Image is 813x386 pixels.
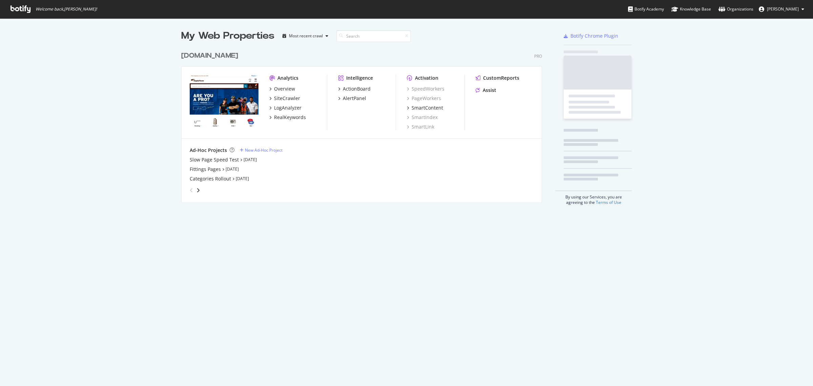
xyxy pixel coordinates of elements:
[269,85,295,92] a: Overview
[338,85,371,92] a: ActionBoard
[245,147,283,153] div: New Ad-Hoc Project
[596,199,621,205] a: Terms of Use
[277,75,298,81] div: Analytics
[336,30,411,42] input: Search
[767,6,799,12] span: Alejandra Roca
[274,104,301,111] div: LogAnalyzer
[570,33,618,39] div: Botify Chrome Plugin
[564,33,618,39] a: Botify Chrome Plugin
[407,104,443,111] a: SmartContent
[196,187,201,194] div: angle-right
[181,51,238,61] div: [DOMAIN_NAME]
[244,157,257,162] a: [DATE]
[190,175,231,182] a: Categories Rollout
[407,85,444,92] a: SpeedWorkers
[753,4,810,15] button: [PERSON_NAME]
[181,29,274,43] div: My Web Properties
[181,43,547,202] div: grid
[483,87,496,94] div: Assist
[190,166,221,173] a: Fittings Pages
[346,75,373,81] div: Intelligence
[274,85,295,92] div: Overview
[407,95,441,102] a: PageWorkers
[187,185,196,196] div: angle-left
[181,51,241,61] a: [DOMAIN_NAME]
[274,95,300,102] div: SiteCrawler
[476,87,496,94] a: Assist
[280,31,331,41] button: Most recent crawl
[289,34,323,38] div: Most recent crawl
[240,147,283,153] a: New Ad-Hoc Project
[628,6,664,13] div: Botify Academy
[534,53,542,59] div: Pro
[236,176,249,181] a: [DATE]
[190,147,227,154] div: Ad-Hoc Projects
[343,95,366,102] div: AlertPanel
[269,104,301,111] a: LogAnalyzer
[274,114,306,121] div: RealKeywords
[555,191,632,205] div: By using our Services, you are agreeing to the
[476,75,519,81] a: CustomReports
[415,75,438,81] div: Activation
[190,156,239,163] a: Slow Page Speed Test
[407,114,438,121] a: SmartIndex
[226,166,239,172] a: [DATE]
[718,6,753,13] div: Organizations
[343,85,371,92] div: ActionBoard
[412,104,443,111] div: SmartContent
[190,75,258,130] img: www.supplyhouse.com
[483,75,519,81] div: CustomReports
[36,6,97,12] span: Welcome back, [PERSON_NAME] !
[671,6,711,13] div: Knowledge Base
[407,123,434,130] a: SmartLink
[269,114,306,121] a: RealKeywords
[269,95,300,102] a: SiteCrawler
[338,95,366,102] a: AlertPanel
